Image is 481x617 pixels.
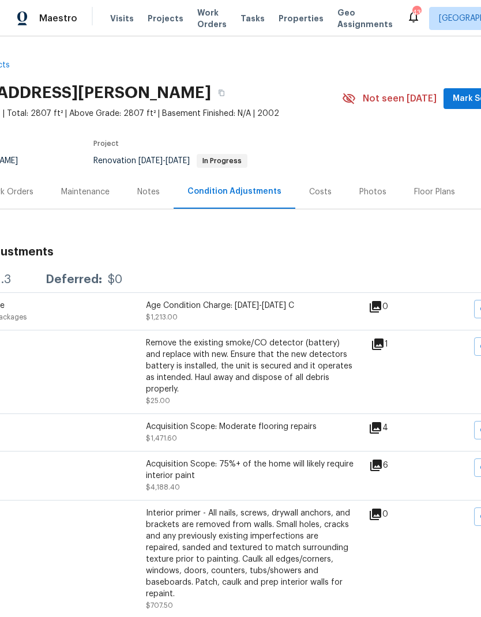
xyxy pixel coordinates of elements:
div: Notes [137,186,160,198]
button: Copy Address [211,82,232,103]
div: 0 [369,300,425,314]
span: Work Orders [197,7,227,30]
span: $4,188.40 [146,484,180,491]
span: Tasks [240,14,265,22]
div: Costs [309,186,332,198]
div: $0 [108,274,122,285]
div: Photos [359,186,386,198]
div: 43 [412,7,420,18]
span: Visits [110,13,134,24]
div: Remove the existing smoke/CO detector (battery) and replace with new. Ensure that the new detecto... [146,337,354,395]
div: 1 [371,337,425,351]
span: [DATE] [166,157,190,165]
span: Properties [279,13,324,24]
div: Condition Adjustments [187,186,281,197]
span: $707.50 [146,602,173,609]
div: 0 [369,507,425,521]
span: Not seen [DATE] [363,93,437,104]
div: Deferred: [46,274,102,285]
span: $1,471.60 [146,435,177,442]
span: In Progress [198,157,246,164]
div: Age Condition Charge: [DATE]-[DATE] C [146,300,354,311]
span: Projects [148,13,183,24]
div: 6 [369,458,425,472]
div: Maintenance [61,186,110,198]
div: Interior primer - All nails, screws, drywall anchors, and brackets are removed from walls. Small ... [146,507,354,600]
span: $25.00 [146,397,170,404]
div: Floor Plans [414,186,455,198]
span: Renovation [93,157,247,165]
span: Project [93,140,119,147]
span: - [138,157,190,165]
div: Acquisition Scope: 75%+ of the home will likely require interior paint [146,458,354,481]
span: Maestro [39,13,77,24]
div: Acquisition Scope: Moderate flooring repairs [146,421,354,432]
span: $1,213.00 [146,314,178,321]
div: 4 [369,421,425,435]
span: [DATE] [138,157,163,165]
span: Geo Assignments [337,7,393,30]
